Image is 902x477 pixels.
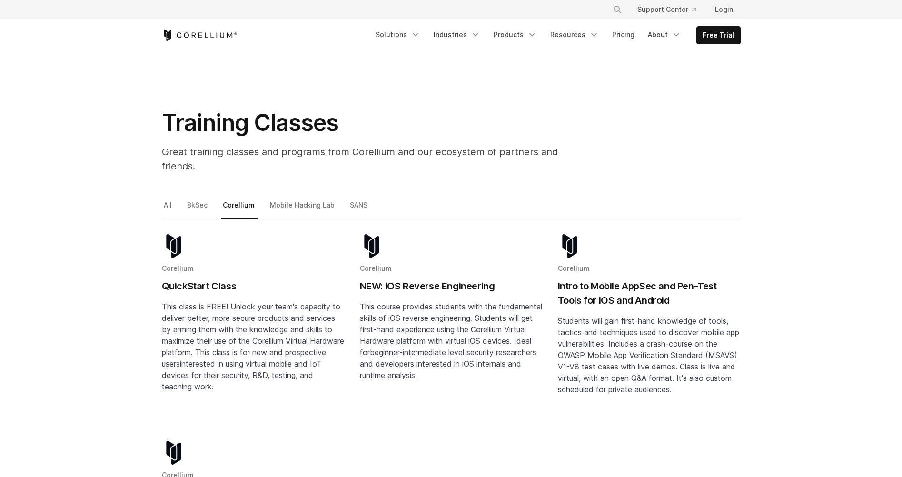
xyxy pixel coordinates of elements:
[558,316,739,394] span: Students will gain first-hand knowledge of tools, tactics and techniques used to discover mobile ...
[630,1,704,18] a: Support Center
[162,441,186,465] img: corellium-logo-icon-dark
[609,1,626,18] button: Search
[428,26,486,43] a: Industries
[162,264,194,272] span: Corellium
[221,199,258,219] a: Corellium
[360,279,543,293] h2: NEW: iOS Reverse Engineering
[558,234,741,426] a: Blog post summary: Intro to Mobile AppSec and Pen-Test Tools for iOS and Android
[348,199,371,219] a: SANS
[360,348,536,380] span: beginner-intermediate level security researchers and developers interested in iOS internals and r...
[642,26,687,43] a: About
[606,26,640,43] a: Pricing
[697,27,740,44] a: Free Trial
[558,279,741,308] h2: Intro to Mobile AppSec and Pen-Test Tools for iOS and Android
[162,109,590,137] h1: Training Classes
[162,279,345,293] h2: QuickStart Class
[162,234,186,258] img: corellium-logo-icon-dark
[162,145,590,173] p: Great training classes and programs from Corellium and our ecosystem of partners and friends.
[360,234,384,258] img: corellium-logo-icon-dark
[545,26,605,43] a: Resources
[162,30,238,41] a: Corellium Home
[360,234,543,426] a: Blog post summary: NEW: iOS Reverse Engineering
[558,234,582,258] img: corellium-logo-icon-dark
[162,199,175,219] a: All
[370,26,741,44] div: Navigation Menu
[707,1,741,18] a: Login
[370,26,426,43] a: Solutions
[601,1,741,18] div: Navigation Menu
[162,359,322,391] span: interested in using virtual mobile and IoT devices for their security, R&D, testing, and teaching...
[488,26,543,43] a: Products
[268,199,338,219] a: Mobile Hacking Lab
[360,264,392,272] span: Corellium
[360,301,543,381] p: This course provides students with the fundamental skills of iOS reverse engineering. Students wi...
[185,199,211,219] a: 8kSec
[162,234,345,426] a: Blog post summary: QuickStart Class
[162,302,344,368] span: This class is FREE! Unlock your team's capacity to deliver better, more secure products and servi...
[558,264,590,272] span: Corellium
